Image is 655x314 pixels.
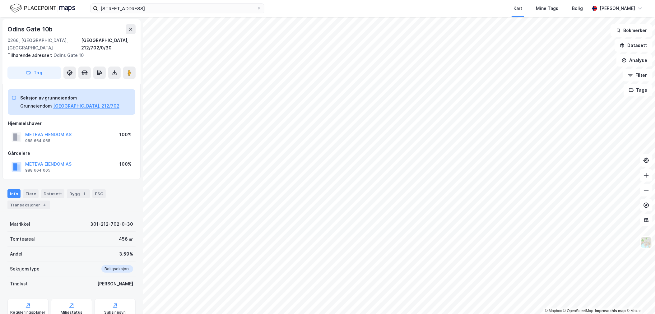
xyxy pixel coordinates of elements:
[8,150,135,157] div: Gårdeiere
[81,191,87,197] div: 1
[98,4,257,13] input: Søk på adresse, matrikkel, gårdeiere, leietakere eller personer
[624,84,653,96] button: Tags
[7,53,53,58] span: Tilhørende adresser:
[81,37,136,52] div: [GEOGRAPHIC_DATA], 212/702/0/30
[67,189,90,198] div: Bygg
[536,5,558,12] div: Mine Tags
[23,189,39,198] div: Eiere
[611,24,653,37] button: Bokmerker
[119,160,132,168] div: 100%
[624,284,655,314] div: Kontrollprogram for chat
[119,235,133,243] div: 456 ㎡
[563,309,593,313] a: OpenStreetMap
[513,5,522,12] div: Kart
[8,120,135,127] div: Hjemmelshaver
[10,220,30,228] div: Matrikkel
[7,24,54,34] div: Odins Gate 10b
[595,309,626,313] a: Improve this map
[572,5,583,12] div: Bolig
[545,309,562,313] a: Mapbox
[7,67,61,79] button: Tag
[623,69,653,81] button: Filter
[10,280,28,288] div: Tinglyst
[7,37,81,52] div: 0266, [GEOGRAPHIC_DATA], [GEOGRAPHIC_DATA]
[10,235,35,243] div: Tomteareal
[119,131,132,138] div: 100%
[10,3,75,14] img: logo.f888ab2527a4732fd821a326f86c7f29.svg
[90,220,133,228] div: 301-212-702-0-30
[20,94,119,102] div: Seksjon av grunneiendom
[97,280,133,288] div: [PERSON_NAME]
[53,102,119,110] button: [GEOGRAPHIC_DATA], 212/702
[41,202,48,208] div: 4
[20,102,52,110] div: Grunneiendom
[616,54,653,67] button: Analyse
[119,250,133,258] div: 3.59%
[615,39,653,52] button: Datasett
[7,201,50,209] div: Transaksjoner
[7,189,21,198] div: Info
[624,284,655,314] iframe: Chat Widget
[41,189,64,198] div: Datasett
[25,138,50,143] div: 988 664 065
[10,250,22,258] div: Andel
[92,189,106,198] div: ESG
[7,52,131,59] div: Odins Gate 10
[640,237,652,248] img: Z
[600,5,635,12] div: [PERSON_NAME]
[25,168,50,173] div: 988 664 065
[10,265,39,273] div: Seksjonstype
